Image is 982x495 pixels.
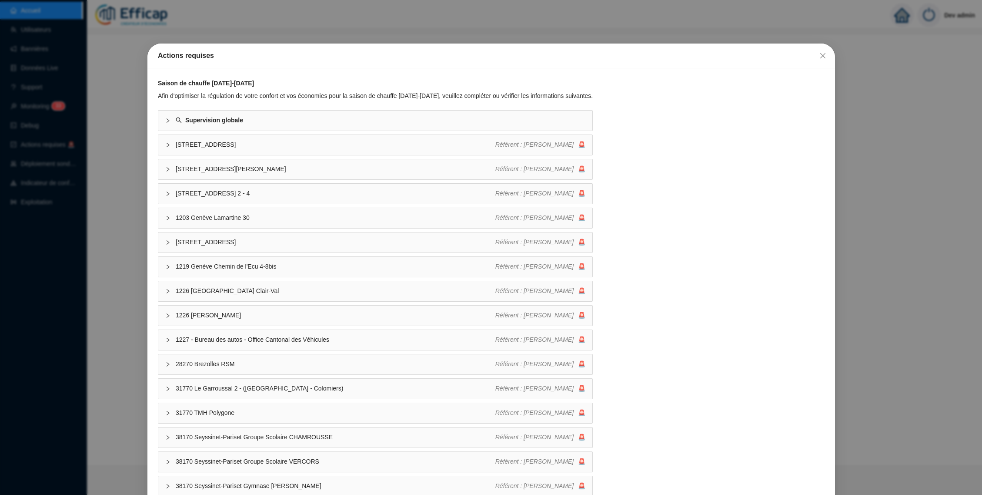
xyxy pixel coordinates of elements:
[158,428,592,448] div: 38170 Seyssinet-Pariset Groupe Scolaire CHAMROUSSERéférent : [PERSON_NAME]🚨
[495,165,574,172] span: Référent : [PERSON_NAME]
[495,458,574,465] span: Référent : [PERSON_NAME]
[158,208,592,228] div: 1203 Genève Lamartine 30Référent : [PERSON_NAME]🚨
[185,117,243,124] strong: Supervision globale
[158,184,592,204] div: [STREET_ADDRESS] 2 - 4Référent : [PERSON_NAME]🚨
[495,482,574,489] span: Référent : [PERSON_NAME]
[158,257,592,277] div: 1219 Genève Chemin de l'Ecu 4-8bisRéférent : [PERSON_NAME]🚨
[158,452,592,472] div: 38170 Seyssinet-Pariset Groupe Scolaire VERCORSRéférent : [PERSON_NAME]🚨
[495,360,574,367] span: Référent : [PERSON_NAME]
[495,311,585,320] div: 🚨
[158,159,592,179] div: [STREET_ADDRESS][PERSON_NAME]Référent : [PERSON_NAME]🚨
[165,411,170,416] span: collapsed
[495,238,585,247] div: 🚨
[495,141,574,148] span: Référent : [PERSON_NAME]
[176,117,182,123] span: search
[176,433,495,442] span: 38170 Seyssinet-Pariset Groupe Scolaire CHAMROUSSE
[158,232,592,253] div: [STREET_ADDRESS]Référent : [PERSON_NAME]🚨
[158,330,592,350] div: 1227 - Bureau des autos - Office Cantonal des VéhiculesRéférent : [PERSON_NAME]🚨
[495,335,585,344] div: 🚨
[495,190,574,197] span: Référent : [PERSON_NAME]
[495,165,585,174] div: 🚨
[495,239,574,246] span: Référent : [PERSON_NAME]
[176,189,495,198] span: [STREET_ADDRESS] 2 - 4
[158,281,592,301] div: 1226 [GEOGRAPHIC_DATA] Clair-ValRéférent : [PERSON_NAME]🚨
[165,191,170,196] span: collapsed
[158,51,825,61] div: Actions requises
[165,289,170,294] span: collapsed
[165,484,170,489] span: collapsed
[815,52,829,59] span: Fermer
[495,409,574,416] span: Référent : [PERSON_NAME]
[165,386,170,391] span: collapsed
[165,459,170,465] span: collapsed
[176,213,495,222] span: 1203 Genève Lamartine 30
[495,312,574,319] span: Référent : [PERSON_NAME]
[495,262,585,271] div: 🚨
[176,165,495,174] span: [STREET_ADDRESS][PERSON_NAME]
[495,360,585,369] div: 🚨
[165,264,170,269] span: collapsed
[819,52,826,59] span: close
[176,335,495,344] span: 1227 - Bureau des autos - Office Cantonal des Véhicules
[158,111,592,131] div: Supervision globale
[815,49,829,63] button: Close
[495,457,585,466] div: 🚨
[158,306,592,326] div: 1226 [PERSON_NAME]Référent : [PERSON_NAME]🚨
[165,337,170,343] span: collapsed
[176,408,495,418] span: 31770 TMH Polygone
[495,482,585,491] div: 🚨
[495,140,585,149] div: 🚨
[176,457,495,466] span: 38170 Seyssinet-Pariset Groupe Scolaire VERCORS
[176,286,495,296] span: 1226 [GEOGRAPHIC_DATA] Clair-Val
[495,433,585,442] div: 🚨
[158,403,592,423] div: 31770 TMH PolygoneRéférent : [PERSON_NAME]🚨
[158,379,592,399] div: 31770 Le Garroussal 2 - ([GEOGRAPHIC_DATA] - Colomiers)Référent : [PERSON_NAME]🚨
[495,287,574,294] span: Référent : [PERSON_NAME]
[495,286,585,296] div: 🚨
[158,80,254,87] strong: Saison de chauffe [DATE]-[DATE]
[495,384,585,393] div: 🚨
[495,385,574,392] span: Référent : [PERSON_NAME]
[495,408,585,418] div: 🚨
[495,263,574,270] span: Référent : [PERSON_NAME]
[176,140,495,149] span: [STREET_ADDRESS]
[176,384,495,393] span: 31770 Le Garroussal 2 - ([GEOGRAPHIC_DATA] - Colomiers)
[495,434,574,441] span: Référent : [PERSON_NAME]
[158,91,593,101] div: Afin d'optimiser la régulation de votre confort et vos économies pour la saison de chauffe [DATE]...
[165,167,170,172] span: collapsed
[176,311,495,320] span: 1226 [PERSON_NAME]
[165,240,170,245] span: collapsed
[165,435,170,440] span: collapsed
[165,362,170,367] span: collapsed
[165,142,170,148] span: collapsed
[176,482,495,491] span: 38170 Seyssinet-Pariset Gymnase [PERSON_NAME]
[495,189,585,198] div: 🚨
[495,336,574,343] span: Référent : [PERSON_NAME]
[158,354,592,374] div: 28270 Brezolles RSMRéférent : [PERSON_NAME]🚨
[495,214,574,221] span: Référent : [PERSON_NAME]
[165,216,170,221] span: collapsed
[158,135,592,155] div: [STREET_ADDRESS]Référent : [PERSON_NAME]🚨
[176,262,495,271] span: 1219 Genève Chemin de l'Ecu 4-8bis
[495,213,585,222] div: 🚨
[176,360,495,369] span: 28270 Brezolles RSM
[165,118,170,123] span: collapsed
[176,238,495,247] span: [STREET_ADDRESS]
[165,313,170,318] span: collapsed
